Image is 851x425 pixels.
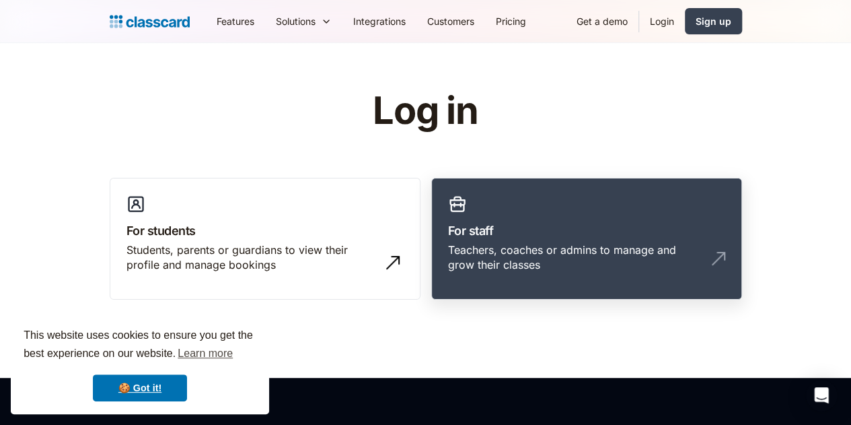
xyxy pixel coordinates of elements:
[206,6,265,36] a: Features
[126,222,404,240] h3: For students
[212,90,639,132] h1: Log in
[448,222,725,240] h3: For staff
[276,14,316,28] div: Solutions
[126,242,377,273] div: Students, parents or guardians to view their profile and manage bookings
[431,178,742,300] a: For staffTeachers, coaches or admins to manage and grow their classes
[696,14,731,28] div: Sign up
[176,344,235,364] a: learn more about cookies
[24,327,256,364] span: This website uses cookies to ensure you get the best experience on our website.
[566,6,638,36] a: Get a demo
[110,178,420,300] a: For studentsStudents, parents or guardians to view their profile and manage bookings
[448,242,698,273] div: Teachers, coaches or admins to manage and grow their classes
[11,315,269,414] div: cookieconsent
[639,6,685,36] a: Login
[805,379,838,412] div: Open Intercom Messenger
[110,12,190,31] a: home
[685,8,742,34] a: Sign up
[93,374,187,401] a: dismiss cookie message
[416,6,485,36] a: Customers
[342,6,416,36] a: Integrations
[265,6,342,36] div: Solutions
[485,6,537,36] a: Pricing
